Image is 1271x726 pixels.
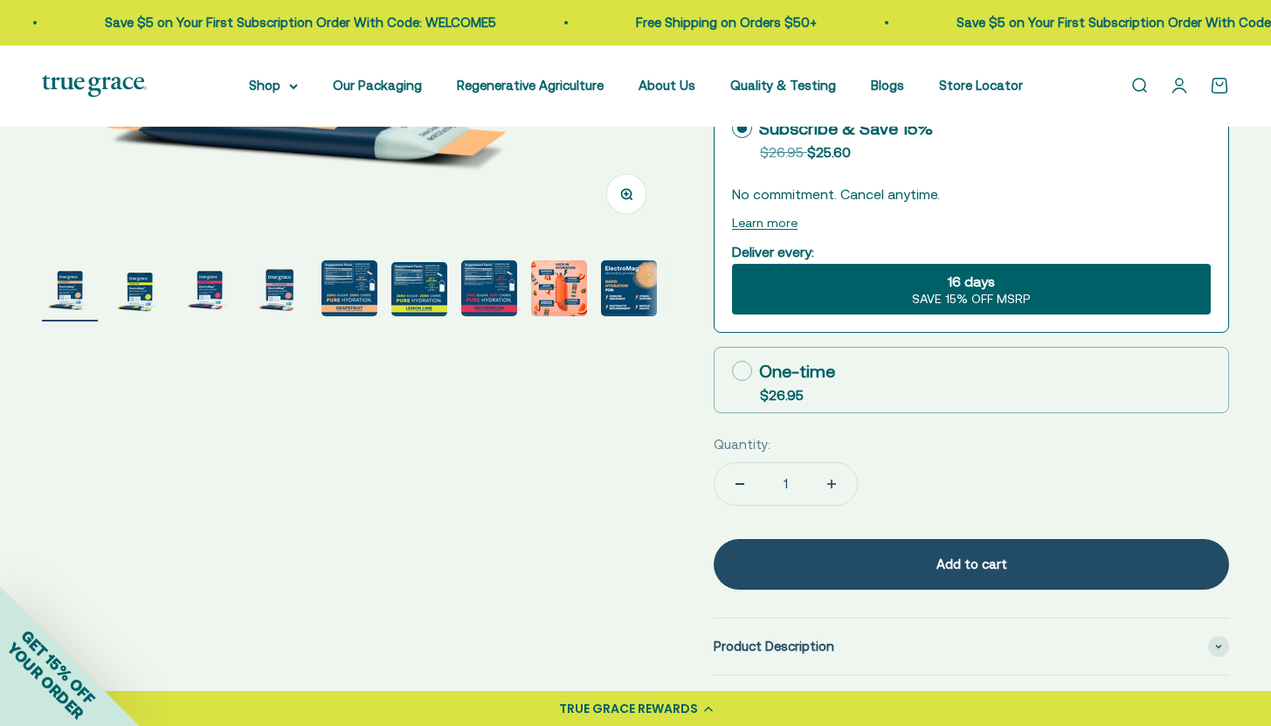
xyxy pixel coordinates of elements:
[321,260,377,322] button: Go to item 5
[321,260,377,316] img: 750 mg sodium for fluid balance and cellular communication.* 250 mg potassium supports blood pres...
[112,260,168,322] button: Go to item 2
[252,260,307,322] button: Go to item 4
[585,15,766,30] a: Free Shipping on Orders $50+
[939,78,1023,93] a: Store Locator
[749,554,1194,575] div: Add to cart
[391,262,447,322] button: Go to item 6
[391,262,447,316] img: ElectroMag™
[182,260,238,322] button: Go to item 3
[112,260,168,316] img: ElectroMag™
[714,636,834,657] span: Product Description
[714,619,1229,674] summary: Product Description
[42,260,98,316] img: ElectroMag™
[601,260,657,322] button: Go to item 9
[17,626,99,708] span: GET 15% OFF
[252,260,307,316] img: ElectroMag™
[671,260,727,316] img: Everyone needs true hydration. From your extreme athletes to you weekend warriors, ElectroMag giv...
[461,260,517,316] img: ElectroMag™
[3,639,87,723] span: YOUR ORDER
[715,463,765,505] button: Decrease quantity
[42,260,98,322] button: Go to item 1
[671,260,727,322] button: Go to item 10
[806,463,857,505] button: Increase quantity
[531,260,587,316] img: Magnesium for heart health and stress support* Chloride to support pH balance and oxygen flow* So...
[457,78,604,93] a: Regenerative Agriculture
[559,700,698,718] div: TRUE GRACE REWARDS
[182,260,238,316] img: ElectroMag™
[714,539,1229,590] button: Add to cart
[639,78,695,93] a: About Us
[249,75,298,96] summary: Shop
[730,78,836,93] a: Quality & Testing
[531,260,587,322] button: Go to item 8
[601,260,657,316] img: Rapid Hydration For: - Exercise endurance* - Stress support* - Electrolyte replenishment* - Muscl...
[871,78,904,93] a: Blogs
[714,434,770,455] label: Quantity:
[461,260,517,322] button: Go to item 7
[333,78,422,93] a: Our Packaging
[54,12,446,33] p: Save $5 on Your First Subscription Order With Code: WELCOME5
